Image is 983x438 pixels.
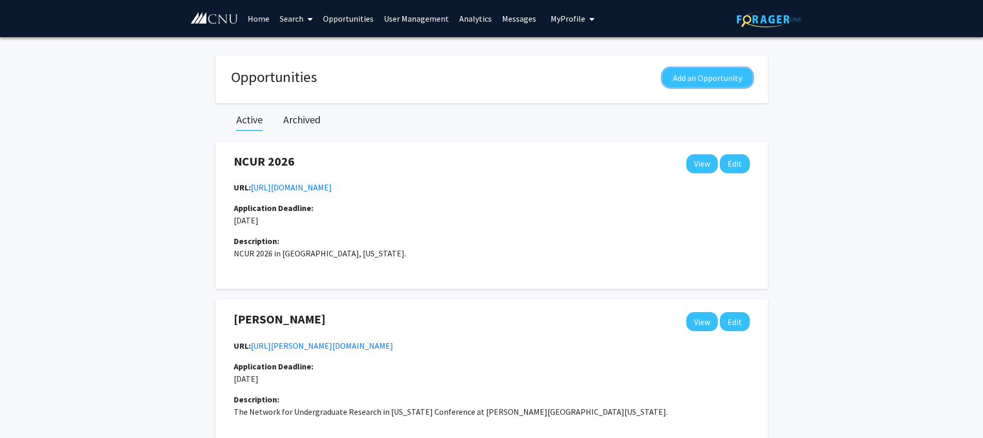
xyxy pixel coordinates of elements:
[251,340,393,351] a: Opens in a new tab
[234,361,313,371] b: Application Deadline:
[234,235,750,247] div: Description:
[379,1,454,37] a: User Management
[251,182,332,192] a: Opens in a new tab
[234,405,750,418] p: The Network for Undergraduate Research in [US_STATE] Conference at [PERSON_NAME][GEOGRAPHIC_DATA]...
[686,154,718,173] a: View
[190,12,239,25] img: Christopher Newport University Logo
[234,312,326,327] h4: [PERSON_NAME]
[318,1,379,37] a: Opportunities
[234,202,440,226] p: [DATE]
[275,1,318,37] a: Search
[686,312,718,331] a: View
[236,113,263,126] h2: Active
[720,154,750,173] button: Edit
[234,360,440,385] p: [DATE]
[663,68,752,87] button: Add an Opportunity
[234,203,313,213] b: Application Deadline:
[234,393,750,405] div: Description:
[231,68,317,86] h1: Opportunities
[737,11,801,27] img: ForagerOne Logo
[454,1,497,37] a: Analytics
[234,154,295,169] h4: NCUR 2026
[234,247,750,259] p: NCUR 2026 in [GEOGRAPHIC_DATA], [US_STATE].
[283,113,320,126] h2: Archived
[720,312,750,331] button: Edit
[551,13,585,24] span: My Profile
[234,182,251,192] b: URL:
[243,1,275,37] a: Home
[8,392,44,430] iframe: Chat
[497,1,541,37] a: Messages
[234,340,251,351] b: URL:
